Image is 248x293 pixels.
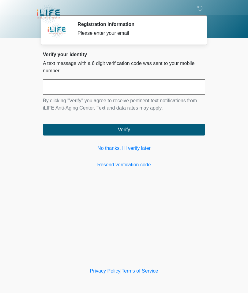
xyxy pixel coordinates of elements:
[43,97,205,112] p: By clicking "Verify" you agree to receive pertinent text notifications from iLIFE Anti-Aging Cent...
[47,21,66,40] img: Agent Avatar
[43,161,205,168] a: Resend verification code
[120,268,122,273] a: |
[43,145,205,152] a: No thanks, I'll verify later
[43,60,205,74] p: A text message with a 6 digit verification code was sent to your mobile number.
[122,268,158,273] a: Terms of Service
[77,30,196,37] div: Please enter your email
[43,52,205,57] h2: Verify your identity
[90,268,121,273] a: Privacy Policy
[43,124,205,136] button: Verify
[37,5,60,24] img: iLIFE Anti-Aging Center Logo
